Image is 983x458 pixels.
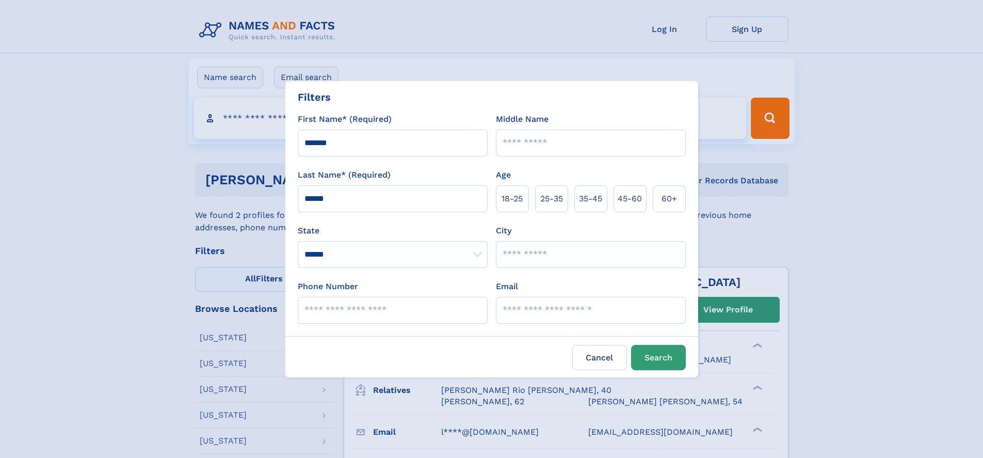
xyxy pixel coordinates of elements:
label: Age [496,169,511,181]
label: Middle Name [496,113,549,125]
span: 60+ [662,193,677,205]
label: City [496,225,511,237]
button: Search [631,345,686,370]
div: Filters [298,89,331,105]
label: Last Name* (Required) [298,169,391,181]
span: 18‑25 [502,193,523,205]
label: State [298,225,488,237]
span: 45‑60 [618,193,642,205]
span: 25‑35 [540,193,563,205]
label: Phone Number [298,280,358,293]
span: 35‑45 [579,193,602,205]
label: Email [496,280,518,293]
label: Cancel [572,345,627,370]
label: First Name* (Required) [298,113,392,125]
